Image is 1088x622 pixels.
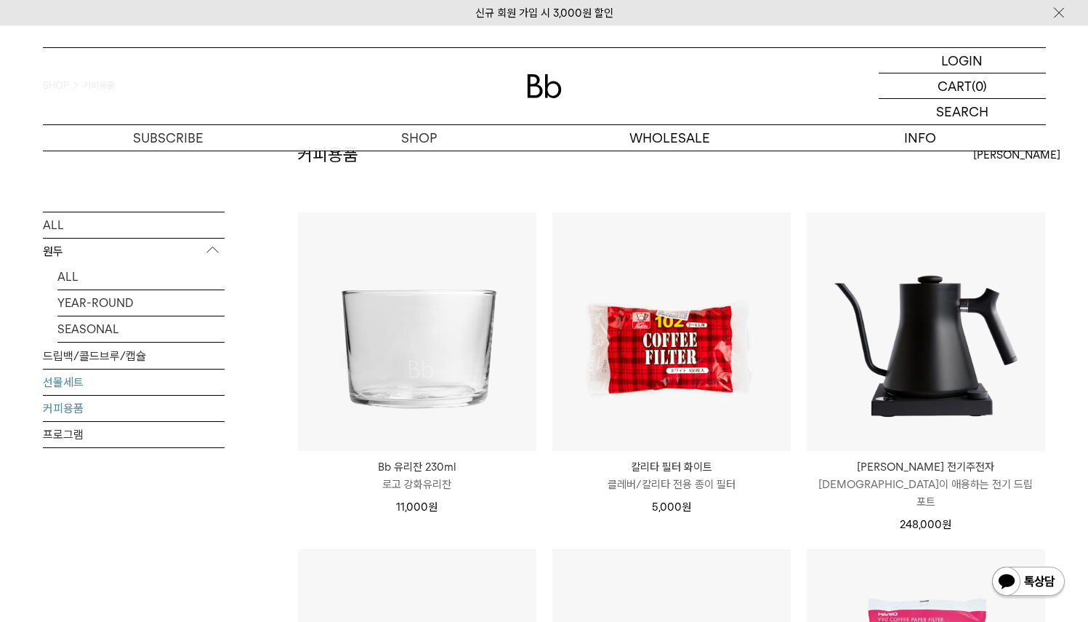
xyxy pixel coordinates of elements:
a: 칼리타 필터 화이트 클레버/칼리타 전용 종이 필터 [552,458,791,493]
a: SEASONAL [57,316,225,341]
a: Bb 유리잔 230ml 로고 강화유리잔 [298,458,536,493]
a: YEAR-ROUND [57,290,225,315]
a: 프로그램 [43,421,225,447]
p: 클레버/칼리타 전용 종이 필터 [552,476,791,493]
h2: 커피용품 [297,143,358,167]
p: 원두 [43,238,225,264]
span: 248,000 [900,518,951,531]
span: [PERSON_NAME] [973,146,1060,164]
img: Bb 유리잔 230ml [298,212,536,451]
img: 로고 [527,74,562,98]
a: 선물세트 [43,369,225,394]
span: 원 [942,518,951,531]
p: CART [938,73,972,98]
p: WHOLESALE [544,125,795,151]
p: (0) [972,73,987,98]
span: 원 [428,501,438,514]
a: [PERSON_NAME] 전기주전자 [DEMOGRAPHIC_DATA]이 애용하는 전기 드립 포트 [807,458,1045,511]
a: 드립백/콜드브루/캡슐 [43,343,225,368]
a: LOGIN [879,48,1046,73]
p: [DEMOGRAPHIC_DATA]이 애용하는 전기 드립 포트 [807,476,1045,511]
a: ALL [43,212,225,237]
img: 칼리타 필터 화이트 [552,212,791,451]
p: Bb 유리잔 230ml [298,458,536,476]
p: [PERSON_NAME] 전기주전자 [807,458,1045,476]
p: 로고 강화유리잔 [298,476,536,493]
img: 펠로우 스태그 전기주전자 [807,212,1045,451]
span: 5,000 [652,501,691,514]
p: INFO [795,125,1046,151]
p: LOGIN [941,48,983,73]
a: 커피용품 [43,395,225,420]
span: 11,000 [396,501,438,514]
a: CART (0) [879,73,1046,99]
img: 카카오톡 채널 1:1 채팅 버튼 [991,565,1066,600]
p: 칼리타 필터 화이트 [552,458,791,476]
a: SHOP [294,125,544,151]
span: 원 [682,501,691,514]
a: SUBSCRIBE [43,125,294,151]
p: SEARCH [936,99,988,124]
a: ALL [57,263,225,289]
a: 신규 회원 가입 시 3,000원 할인 [475,7,613,20]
